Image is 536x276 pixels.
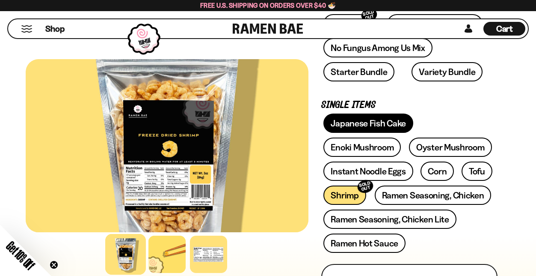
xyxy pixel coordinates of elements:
span: Shop [45,23,65,35]
span: Cart [496,24,513,34]
a: No Fungus Among Us Mix [323,38,432,57]
a: Enoki Mushroom [323,138,401,157]
button: Mobile Menu Trigger [21,25,33,33]
a: Corn [421,162,454,181]
a: Cart [483,19,525,38]
a: Oyster Mushroom [409,138,492,157]
a: Starter Bundle [323,62,394,81]
a: Japanese Fish Cake [323,114,413,133]
button: Close teaser [50,261,58,269]
a: Tofu [462,162,492,181]
a: Ramen Hot Sauce [323,234,406,253]
a: Ramen Seasoning, Chicken Lite [323,210,456,229]
a: Variety Bundle [412,62,483,81]
a: Ramen Seasoning, Chicken [375,186,492,205]
p: Single Items [321,101,498,109]
span: Get 10% Off [4,239,37,272]
a: Instant Noodle Eggs [323,162,413,181]
a: Shop [45,22,65,36]
span: Free U.S. Shipping on Orders over $40 🍜 [200,1,336,9]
